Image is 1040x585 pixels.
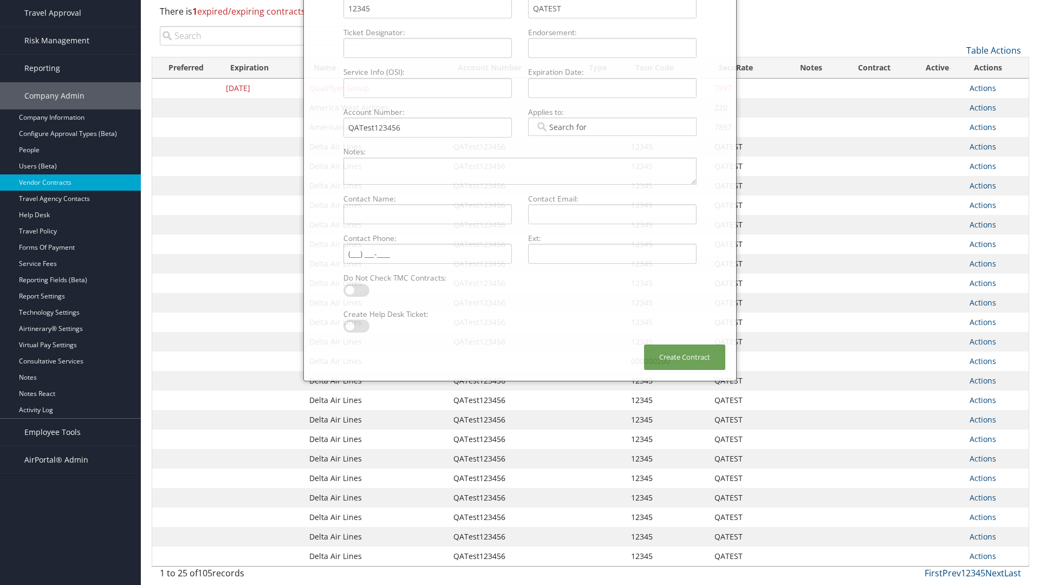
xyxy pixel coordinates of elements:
[970,122,996,132] a: Actions
[709,469,784,488] td: QATEST
[970,473,996,483] a: Actions
[626,527,709,547] td: 12345
[304,371,448,391] td: Delta Air Lines
[24,27,89,54] span: Risk Management
[448,527,579,547] td: QATest123456
[970,492,996,503] a: Actions
[970,141,996,152] a: Actions
[626,488,709,508] td: 12345
[925,567,942,579] a: First
[160,26,363,45] input: Search
[709,488,784,508] td: QATEST
[970,317,996,327] a: Actions
[970,83,996,93] a: Actions
[709,527,784,547] td: QATEST
[304,488,448,508] td: Delta Air Lines
[911,57,964,79] th: Active: activate to sort column ascending
[709,391,784,410] td: QATEST
[626,449,709,469] td: 12345
[535,121,596,132] input: Search for Airline
[709,254,784,274] td: QATEST
[304,527,448,547] td: Delta Air Lines
[24,446,88,473] span: AirPortal® Admin
[970,239,996,249] a: Actions
[343,244,512,264] input: (___) ___-____
[448,508,579,527] td: QATest123456
[980,567,985,579] a: 5
[970,512,996,522] a: Actions
[524,233,701,244] label: Ext:
[339,193,516,204] label: Contact Name:
[160,567,363,585] div: 1 to 25 of records
[971,567,976,579] a: 3
[709,118,784,137] td: 7897
[339,233,516,244] label: Contact Phone:
[709,137,784,157] td: QATEST
[304,410,448,430] td: Delta Air Lines
[339,67,516,77] label: Service Info (OSI):
[709,98,784,118] td: 220
[709,371,784,391] td: QATEST
[152,57,220,79] th: Preferred: activate to sort column ascending
[626,430,709,449] td: 12345
[966,567,971,579] a: 2
[970,297,996,308] a: Actions
[970,395,996,405] a: Actions
[524,193,701,204] label: Contact Email:
[838,57,911,79] th: Contract: activate to sort column ascending
[709,508,784,527] td: QATEST
[966,44,1021,56] a: Table Actions
[24,82,84,109] span: Company Admin
[524,67,701,77] label: Expiration Date:
[964,57,1029,79] th: Actions
[709,196,784,215] td: QATEST
[709,293,784,313] td: QATEST
[709,410,784,430] td: QATEST
[709,79,784,98] td: 7897
[304,430,448,449] td: Delta Air Lines
[339,146,701,157] label: Notes:
[709,57,784,79] th: SecuRate: activate to sort column ascending
[961,567,966,579] a: 1
[709,547,784,566] td: QATEST
[1004,567,1021,579] a: Last
[304,469,448,488] td: Delta Air Lines
[709,313,784,332] td: QATEST
[709,176,784,196] td: QATEST
[784,57,838,79] th: Notes: activate to sort column ascending
[626,391,709,410] td: 12345
[339,272,516,283] label: Do Not Check TMC Contracts:
[339,107,516,118] label: Account Number:
[198,567,212,579] span: 105
[448,547,579,566] td: QATest123456
[970,102,996,113] a: Actions
[192,5,305,17] span: expired/expiring contracts
[970,161,996,171] a: Actions
[709,235,784,254] td: QATEST
[524,107,701,118] label: Applies to:
[970,180,996,191] a: Actions
[626,410,709,430] td: 12345
[709,157,784,176] td: QATEST
[626,469,709,488] td: 12345
[970,531,996,542] a: Actions
[448,469,579,488] td: QATest123456
[970,356,996,366] a: Actions
[24,55,60,82] span: Reporting
[304,508,448,527] td: Delta Air Lines
[339,27,516,38] label: Ticket Designator:
[626,547,709,566] td: 12345
[220,79,304,98] td: [DATE]
[709,449,784,469] td: QATEST
[304,391,448,410] td: Delta Air Lines
[626,508,709,527] td: 12345
[192,5,197,17] strong: 1
[220,57,304,79] th: Expiration: activate to sort column descending
[976,567,980,579] a: 4
[709,430,784,449] td: QATEST
[970,453,996,464] a: Actions
[448,410,579,430] td: QATest123456
[970,551,996,561] a: Actions
[448,430,579,449] td: QATest123456
[970,336,996,347] a: Actions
